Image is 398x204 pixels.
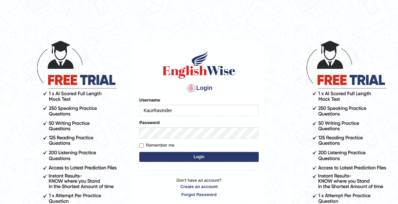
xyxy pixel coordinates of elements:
[139,143,144,148] input: Remember me
[161,50,237,80] img: Logo of English Wise sign in for intelligent practice with AI
[139,152,259,162] button: Login
[139,83,259,94] h4: Login
[139,183,259,190] a: Create an account
[139,97,160,103] label: Username
[139,119,160,126] label: Password
[139,177,259,198] p: Don't have an account?
[139,142,174,149] label: Remember me
[139,191,259,198] a: Forgot Password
